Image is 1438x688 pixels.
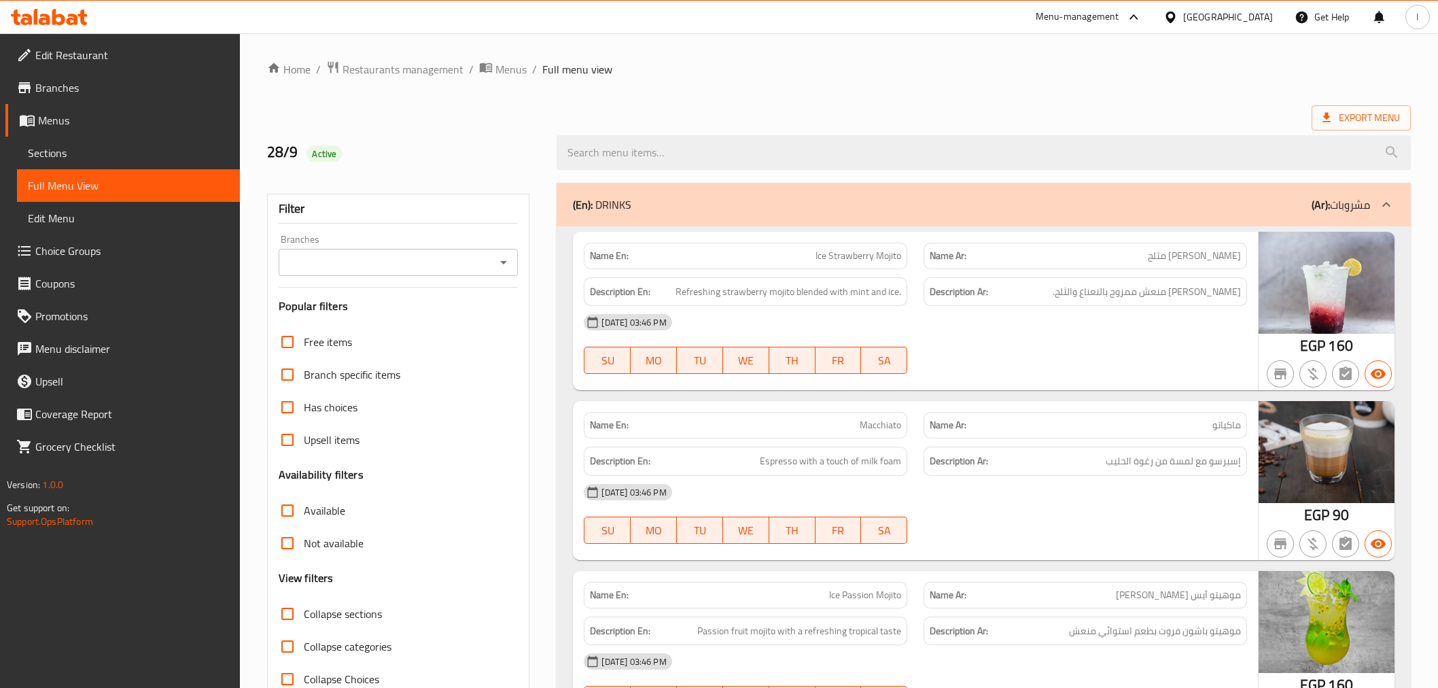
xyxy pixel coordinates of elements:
[5,365,240,398] a: Upsell
[636,521,671,540] span: MO
[479,61,527,78] a: Menus
[494,253,513,272] button: Open
[28,145,229,161] span: Sections
[1312,105,1411,131] span: Export Menu
[723,517,769,544] button: WE
[821,521,856,540] span: FR
[816,347,862,374] button: FR
[930,283,988,300] strong: Description Ar:
[590,418,629,432] strong: Name En:
[1069,623,1241,640] span: موهيتو باشون فروت بطعم استوائي منعش
[28,210,229,226] span: Edit Menu
[676,283,901,300] span: Refreshing strawberry mojito blended with mint and ice.
[35,406,229,422] span: Coverage Report
[304,535,364,551] span: Not available
[723,347,769,374] button: WE
[1304,502,1329,528] span: EGP
[306,148,342,160] span: Active
[584,517,631,544] button: SU
[573,194,593,215] b: (En):
[590,249,629,263] strong: Name En:
[1365,530,1392,557] button: Available
[316,61,321,78] li: /
[1332,360,1359,388] button: Not has choices
[729,351,764,371] span: WE
[590,588,629,602] strong: Name En:
[1299,360,1327,388] button: Purchased item
[1212,418,1241,432] span: ماكياتو
[861,347,907,374] button: SA
[17,137,240,169] a: Sections
[631,517,677,544] button: MO
[5,398,240,430] a: Coverage Report
[35,243,229,259] span: Choice Groups
[1259,571,1395,673] img: Ice_Passion_Mojito638946733819274335.jpg
[590,283,650,300] strong: Description En:
[542,61,612,78] span: Full menu view
[304,366,400,383] span: Branch specific items
[38,112,229,128] span: Menus
[596,655,671,668] span: [DATE] 03:46 PM
[35,80,229,96] span: Branches
[769,347,816,374] button: TH
[279,570,334,586] h3: View filters
[590,351,625,371] span: SU
[343,61,463,78] span: Restaurants management
[5,332,240,365] a: Menu disclaimer
[35,308,229,324] span: Promotions
[532,61,537,78] li: /
[1300,332,1325,359] span: EGP
[495,61,527,78] span: Menus
[304,671,379,687] span: Collapse Choices
[279,298,519,314] h3: Popular filters
[279,194,519,224] div: Filter
[1106,453,1241,470] span: إسبرسو مع لمسة من رغوة الحليب
[1183,10,1273,24] div: [GEOGRAPHIC_DATA]
[304,399,357,415] span: Has choices
[816,517,862,544] button: FR
[682,351,718,371] span: TU
[866,521,902,540] span: SA
[304,606,382,622] span: Collapse sections
[729,521,764,540] span: WE
[1328,332,1352,359] span: 160
[557,135,1410,170] input: search
[697,623,901,640] span: Passion fruit mojito with a refreshing tropical taste
[304,638,391,655] span: Collapse categories
[677,347,723,374] button: TU
[5,430,240,463] a: Grocery Checklist
[267,142,541,162] h2: 28/9
[1416,10,1418,24] span: I
[5,300,240,332] a: Promotions
[1365,360,1392,388] button: Available
[5,104,240,137] a: Menus
[590,623,650,640] strong: Description En:
[677,517,723,544] button: TU
[7,499,69,517] span: Get support on:
[17,202,240,235] a: Edit Menu
[590,521,625,540] span: SU
[304,432,359,448] span: Upsell items
[596,486,671,499] span: [DATE] 03:46 PM
[557,183,1410,226] div: (En): DRINKS(Ar):مشروبات
[17,169,240,202] a: Full Menu View
[1259,232,1395,334] img: Ice_Strawberry_Mojito638946733793184460.jpg
[1053,283,1241,300] span: موهيتو فراولة منعش ممزوج بالنعناع والثلج.
[304,502,345,519] span: Available
[1148,249,1241,263] span: [PERSON_NAME] مثلج
[304,334,352,350] span: Free items
[1299,530,1327,557] button: Purchased item
[28,177,229,194] span: Full Menu View
[1267,360,1294,388] button: Not branch specific item
[930,588,966,602] strong: Name Ar:
[930,418,966,432] strong: Name Ar:
[930,249,966,263] strong: Name Ar:
[1036,9,1119,25] div: Menu-management
[5,235,240,267] a: Choice Groups
[267,61,1411,78] nav: breadcrumb
[760,453,901,470] span: Espresso with a touch of milk foam
[636,351,671,371] span: MO
[1333,502,1349,528] span: 90
[1332,530,1359,557] button: Not has choices
[816,249,901,263] span: Ice Strawberry Mojito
